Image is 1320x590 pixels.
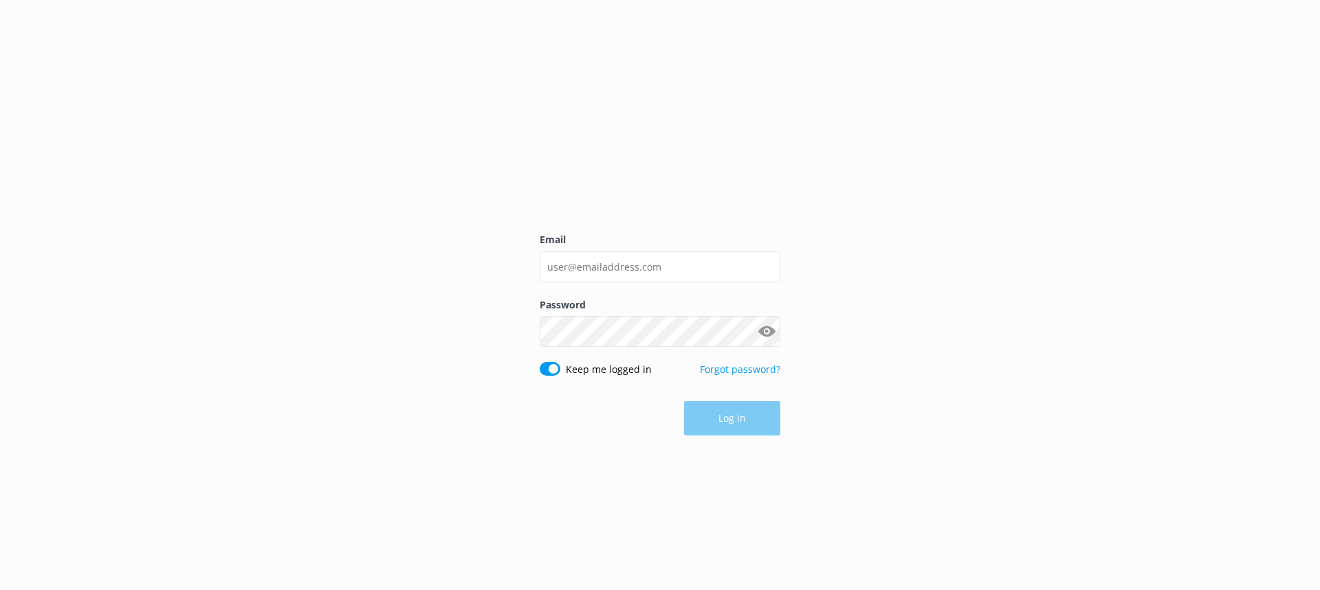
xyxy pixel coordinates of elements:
[540,232,780,247] label: Email
[540,251,780,282] input: user@emailaddress.com
[700,363,780,376] a: Forgot password?
[540,297,780,313] label: Password
[753,318,780,345] button: Show password
[566,362,652,377] label: Keep me logged in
